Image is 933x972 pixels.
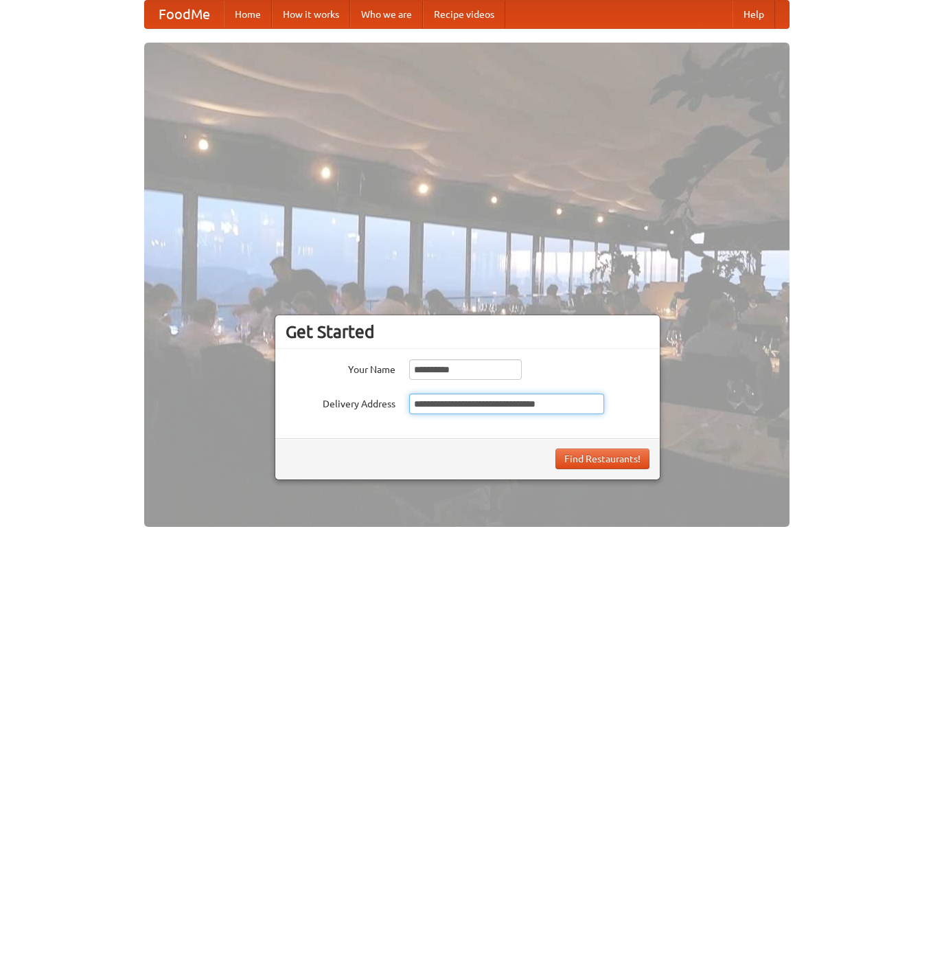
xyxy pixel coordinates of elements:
button: Find Restaurants! [555,449,649,469]
label: Your Name [286,359,395,376]
a: How it works [272,1,350,28]
a: Who we are [350,1,423,28]
a: Help [733,1,775,28]
a: Home [224,1,272,28]
h3: Get Started [286,321,649,342]
a: Recipe videos [423,1,505,28]
a: FoodMe [145,1,224,28]
label: Delivery Address [286,394,395,411]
